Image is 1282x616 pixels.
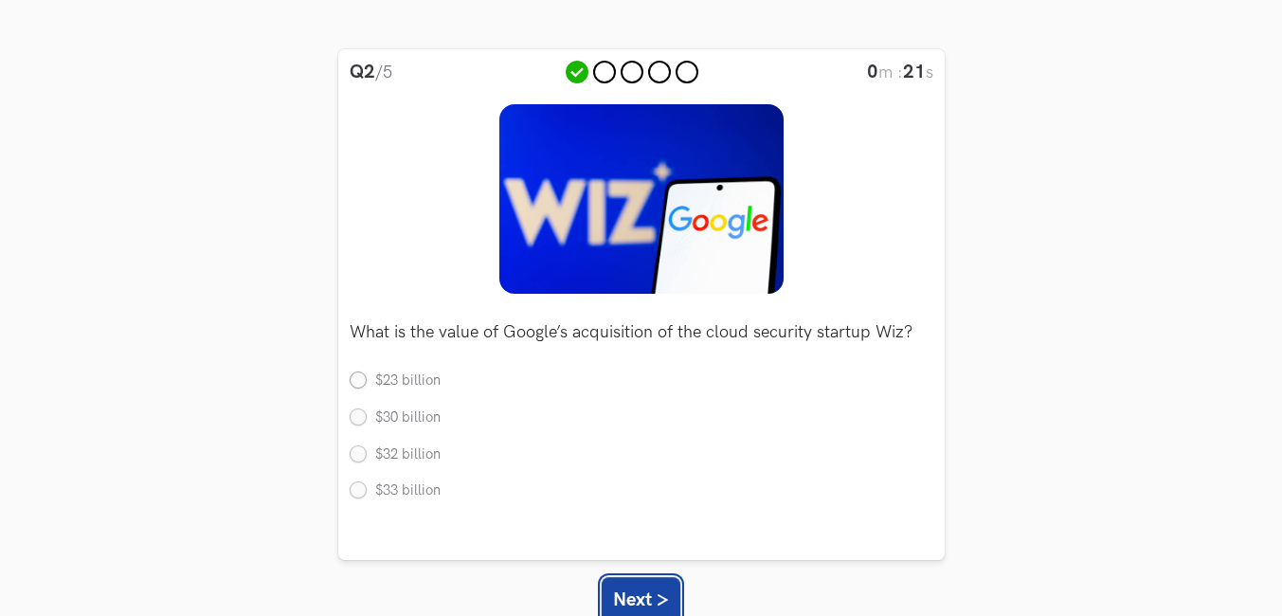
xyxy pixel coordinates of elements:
label: $32 billion [350,445,441,465]
label: $23 billion [350,371,441,391]
strong: Q2 [350,61,375,83]
li: /5 [350,61,392,95]
img: Image description [499,104,784,294]
span: m : s [867,63,933,82]
strong: 0 [867,61,878,83]
p: What is the value of Google’s acquisition of the cloud security startup Wiz? [350,324,933,341]
label: $30 billion [350,408,441,428]
label: $33 billion [350,481,441,501]
strong: 21 [903,61,926,83]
